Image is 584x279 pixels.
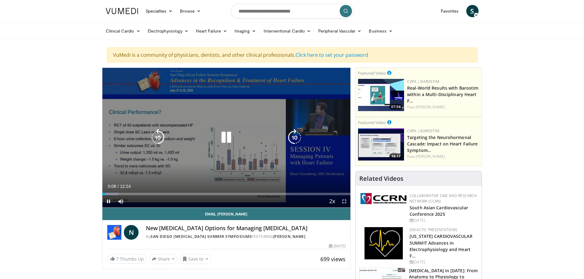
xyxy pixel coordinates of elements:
[116,256,119,262] span: 7
[358,128,404,161] a: 16:17
[358,120,386,125] small: Featured Video
[407,154,479,159] div: Feat.
[107,254,147,264] a: 7 Thumbs Up
[102,208,351,220] a: Email [PERSON_NAME]
[260,25,315,37] a: Interventional Cardio
[120,184,131,189] span: 12:24
[358,70,386,76] small: Featured Video
[466,5,479,17] a: S
[410,218,477,223] div: [DATE]
[410,205,468,217] a: South Asian Cardiovascular Conference 2025
[142,5,177,17] a: Specialties
[407,128,439,134] a: CVRx | Barostim
[410,233,472,258] a: [US_STATE] CARDIOVASCULAR SUMMIT Advances in Electrophysiology and Heart F…
[407,134,478,153] a: Targeting the Neurohormonal Cascade: Impact on Heart Failure Symptom…
[144,25,192,37] a: Electrophysiology
[231,4,353,18] input: Search topics, interventions
[410,259,477,265] div: [DATE]
[358,79,404,111] img: d6bcd5d9-0712-4576-a4e4-b34173a4dc7b.150x105_q85_crop-smart_upscale.jpg
[146,225,345,232] h4: New [MEDICAL_DATA] Options for Managing [MEDICAL_DATA]
[320,255,345,263] span: 699 views
[359,175,403,182] h4: Related Videos
[273,234,306,239] a: [PERSON_NAME]
[365,227,403,259] img: 1860aa7a-ba06-47e3-81a4-3dc728c2b4cf.png.150x105_q85_autocrop_double_scale_upscale_version-0.2.png
[437,5,463,17] a: Favorites
[410,227,477,233] div: Didactic Presentations
[389,153,403,159] span: 16:17
[180,254,211,264] button: Save to
[407,85,478,104] a: Real-World Results with Barostim within a Multi-Disciplinary Heart F…
[106,8,138,14] img: VuMedi Logo
[361,193,407,204] img: a04ee3ba-8487-4636-b0fb-5e8d268f3737.png.150x105_q85_autocrop_double_scale_upscale_version-0.2.png
[192,25,231,37] a: Heart Failure
[315,25,365,37] a: Peripheral Vascular
[102,193,351,195] div: Progress Bar
[124,225,139,240] a: N
[149,254,177,264] button: Share
[102,25,144,37] a: Clinical Cardio
[108,184,116,189] span: 0:08
[107,47,478,63] div: VuMedi is a community of physicians, dentists, and other clinical professionals.
[118,184,119,189] span: /
[102,195,115,207] button: Pause
[416,104,445,110] a: [PERSON_NAME]
[326,195,338,207] button: Playback Rate
[410,193,477,204] a: Collaborative CME and Research Network (CCRN)
[407,79,439,84] a: CVRx | Barostim
[389,104,403,110] span: 07:54
[407,104,479,110] div: Feat.
[329,243,345,249] div: [DATE]
[365,25,396,37] a: Business
[416,154,445,159] a: [PERSON_NAME]
[146,234,345,239] div: By FEATURING
[102,68,351,208] video-js: Video Player
[176,5,204,17] a: Browse
[338,195,350,207] button: Fullscreen
[231,25,260,37] a: Imaging
[296,52,368,58] a: Click here to set your password
[358,79,404,111] a: 07:54
[115,195,127,207] button: Mute
[107,225,122,240] img: San Diego Heart Failure Summer Symposiums
[358,128,404,161] img: f3314642-f119-4bcb-83d2-db4b1a91d31e.150x105_q85_crop-smart_upscale.jpg
[151,234,252,239] a: San Diego [MEDICAL_DATA] Summer Symposiums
